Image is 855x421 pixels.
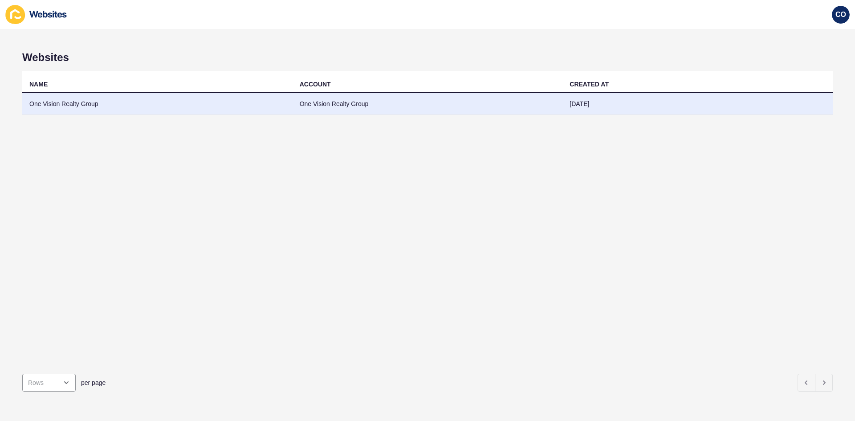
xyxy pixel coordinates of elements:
[81,378,106,387] span: per page
[570,80,609,89] div: CREATED AT
[300,80,331,89] div: ACCOUNT
[22,93,293,115] td: One Vision Realty Group
[293,93,563,115] td: One Vision Realty Group
[29,80,48,89] div: NAME
[562,93,833,115] td: [DATE]
[22,51,833,64] h1: Websites
[22,374,76,392] div: open menu
[835,10,846,19] span: CO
